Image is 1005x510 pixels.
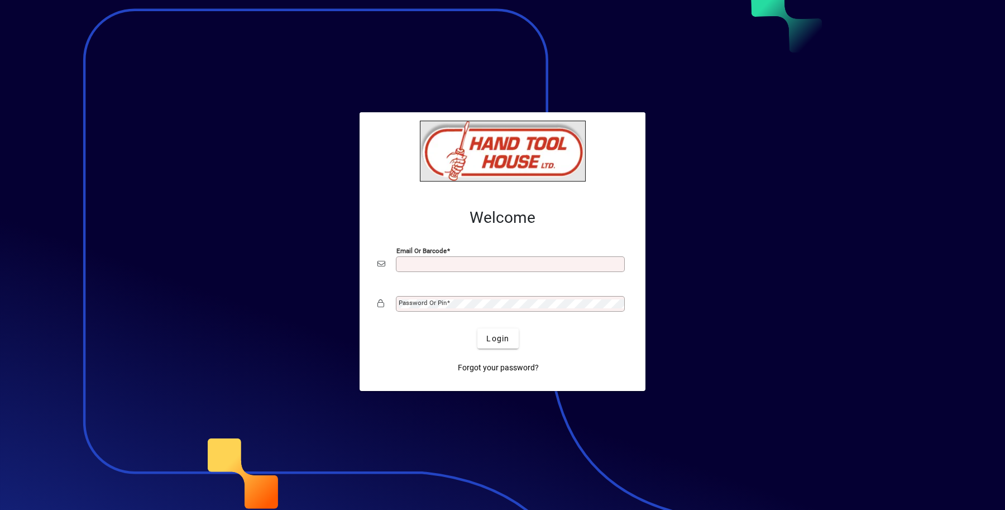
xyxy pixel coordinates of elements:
a: Forgot your password? [453,358,543,378]
span: Login [486,333,509,345]
h2: Welcome [377,208,628,227]
mat-label: Password or Pin [399,299,447,307]
span: Forgot your password? [458,362,539,374]
mat-label: Email or Barcode [396,247,447,255]
button: Login [477,328,518,349]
